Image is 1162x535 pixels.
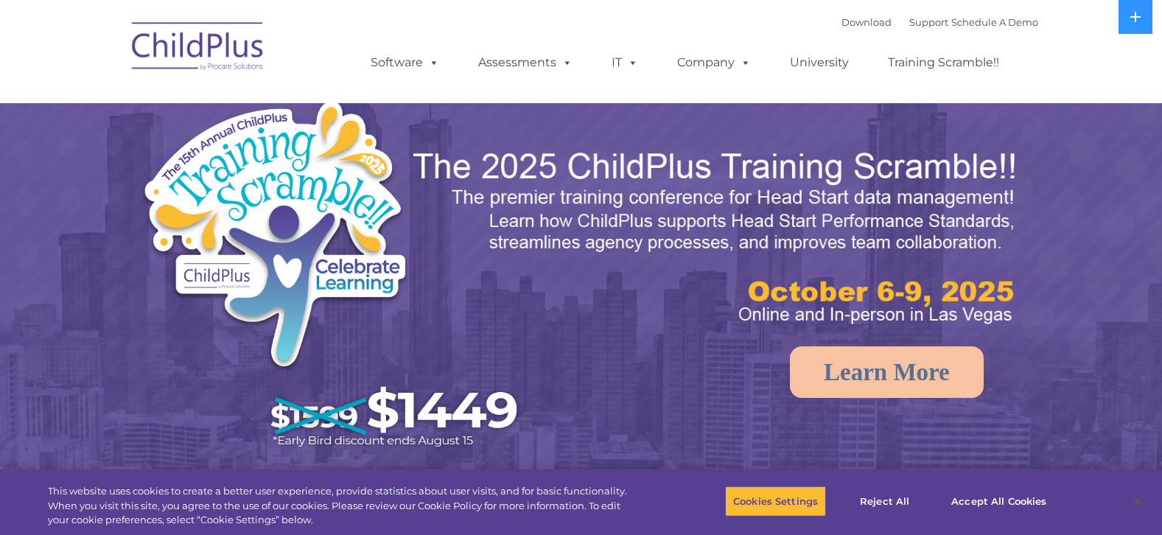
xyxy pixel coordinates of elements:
a: Support [909,16,948,28]
button: Cookies Settings [725,486,826,517]
a: IT [597,48,653,77]
font: | [841,16,1038,28]
a: Software [356,48,454,77]
a: Schedule A Demo [951,16,1038,28]
a: University [775,48,864,77]
div: This website uses cookies to create a better user experience, provide statistics about user visit... [48,484,639,528]
a: Learn More [790,346,984,398]
button: Close [1122,485,1155,517]
a: Training Scramble!! [873,48,1014,77]
a: Assessments [463,48,587,77]
img: ChildPlus by Procare Solutions [125,12,272,85]
a: Company [662,48,766,77]
button: Accept All Cookies [943,486,1054,517]
a: Download [841,16,892,28]
button: Reject All [839,486,931,517]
